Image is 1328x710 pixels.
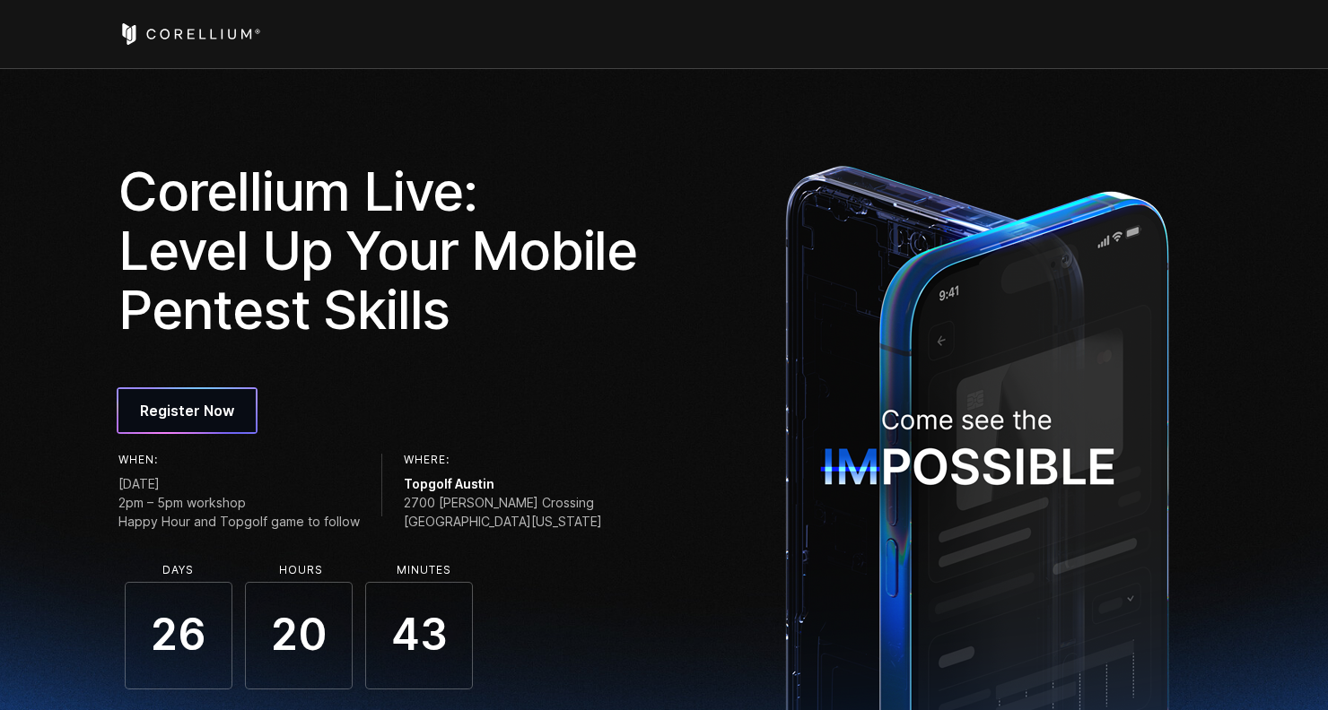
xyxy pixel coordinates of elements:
h6: When: [118,454,360,466]
a: Corellium Home [118,23,261,45]
li: Hours [247,564,354,576]
span: 43 [365,582,473,689]
span: 2700 [PERSON_NAME] Crossing [GEOGRAPHIC_DATA][US_STATE] [404,493,602,531]
span: Register Now [140,400,234,421]
li: Minutes [370,564,477,576]
a: Register Now [118,389,256,432]
span: Topgolf Austin [404,474,602,493]
h6: Where: [404,454,602,466]
span: 2pm – 5pm workshop Happy Hour and Topgolf game to follow [118,493,360,531]
h1: Corellium Live: Level Up Your Mobile Pentest Skills [118,161,651,339]
li: Days [124,564,232,576]
span: 26 [125,582,232,689]
span: 20 [245,582,353,689]
span: [DATE] [118,474,360,493]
